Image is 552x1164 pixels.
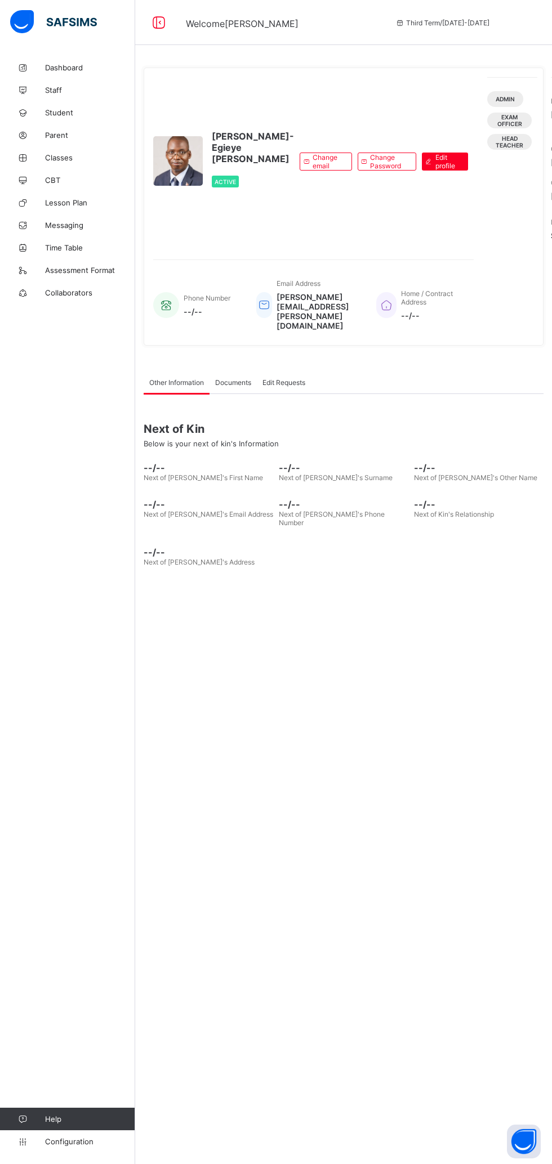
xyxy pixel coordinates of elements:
span: Student [45,108,135,117]
span: Welcome [PERSON_NAME] [186,18,299,29]
button: Open asap [507,1125,541,1158]
span: [PERSON_NAME]-Egieye [PERSON_NAME] [212,131,294,164]
span: CBT [45,176,135,185]
span: --/-- [144,499,273,510]
span: Messaging [45,221,135,230]
span: --/-- [414,462,544,473]
span: --/-- [279,499,408,510]
span: Lesson Plan [45,198,135,207]
span: Next of [PERSON_NAME]'s Phone Number [279,510,385,527]
span: Admin [496,96,515,102]
span: Below is your next of kin's Information [144,439,279,448]
span: Configuration [45,1137,135,1146]
img: safsims [10,10,97,34]
span: Head Teacher [496,135,523,149]
span: Other Information [149,378,204,387]
span: --/-- [144,462,273,473]
span: [PERSON_NAME][EMAIL_ADDRESS][PERSON_NAME][DOMAIN_NAME] [277,292,359,330]
span: Next of Kin's Relationship [414,510,494,518]
span: Parent [45,131,135,140]
span: Active [215,178,236,185]
span: Dashboard [45,63,135,72]
span: Next of [PERSON_NAME]'s Address [144,558,255,566]
span: Edit Requests [262,378,305,387]
span: Next of [PERSON_NAME]'s Email Address [144,510,273,518]
span: Change email [313,153,343,170]
span: Next of Kin [144,422,544,436]
span: --/-- [279,462,408,473]
span: Staff [45,86,135,95]
span: Help [45,1114,135,1123]
span: --/-- [414,499,544,510]
span: --/-- [144,547,273,558]
span: Next of [PERSON_NAME]'s First Name [144,473,263,482]
span: Exam Officer [496,114,523,127]
span: Change Password [370,153,407,170]
span: Collaborators [45,288,135,297]
span: session/term information [395,19,489,27]
span: Time Table [45,243,135,252]
span: Email Address [277,279,320,288]
span: Classes [45,153,135,162]
span: Assessment Format [45,266,135,275]
span: --/-- [401,311,462,320]
span: Phone Number [184,294,230,302]
span: Next of [PERSON_NAME]'s Surname [279,473,393,482]
span: --/-- [184,307,230,316]
span: Documents [215,378,251,387]
span: Home / Contract Address [401,289,453,306]
span: Next of [PERSON_NAME]'s Other Name [414,473,537,482]
span: Edit profile [435,153,460,170]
